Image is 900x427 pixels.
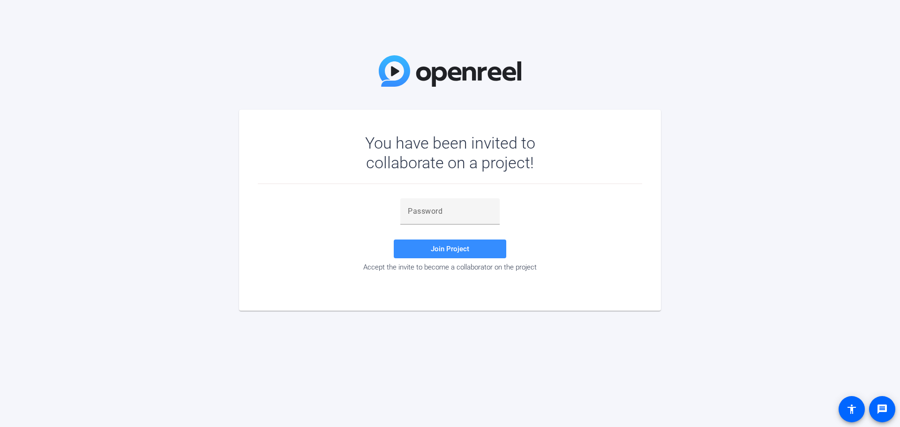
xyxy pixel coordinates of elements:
mat-icon: message [877,404,888,415]
mat-icon: accessibility [846,404,857,415]
img: OpenReel Logo [379,55,521,87]
div: Accept the invite to become a collaborator on the project [258,263,642,271]
span: Join Project [431,245,469,253]
div: You have been invited to collaborate on a project! [338,133,562,172]
input: Password [408,206,492,217]
button: Join Project [394,240,506,258]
